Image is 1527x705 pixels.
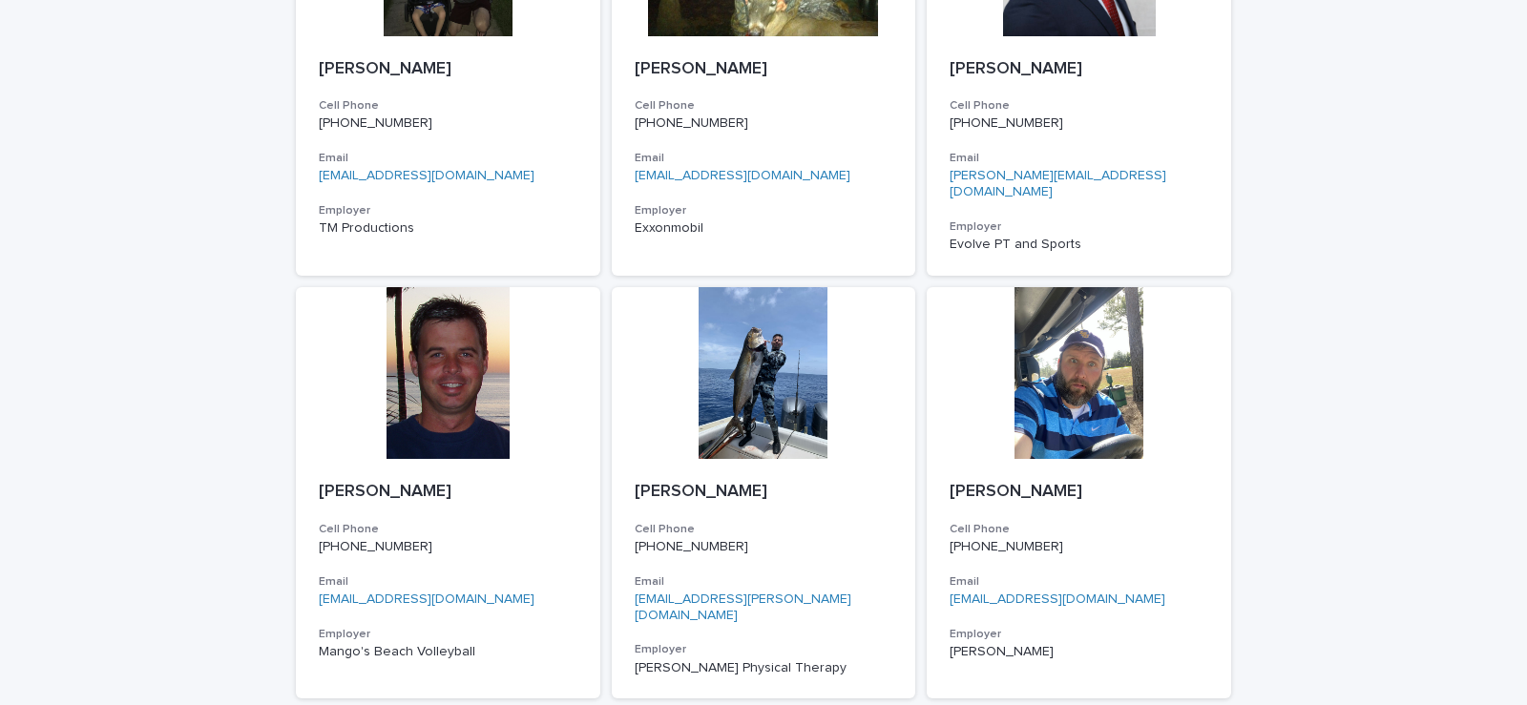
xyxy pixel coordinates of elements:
[950,237,1208,253] p: Evolve PT and Sports
[296,287,600,698] a: [PERSON_NAME]Cell Phone[PHONE_NUMBER]Email[EMAIL_ADDRESS][DOMAIN_NAME]EmployerMango's Beach Volle...
[319,540,432,553] a: [PHONE_NUMBER]
[950,644,1208,660] p: [PERSON_NAME]
[635,540,748,553] a: [PHONE_NUMBER]
[950,169,1166,198] a: [PERSON_NAME][EMAIL_ADDRESS][DOMAIN_NAME]
[950,522,1208,537] h3: Cell Phone
[635,151,893,166] h3: Email
[319,169,534,182] a: [EMAIL_ADDRESS][DOMAIN_NAME]
[319,203,577,218] h3: Employer
[635,98,893,114] h3: Cell Phone
[635,482,893,503] p: [PERSON_NAME]
[635,592,851,622] a: [EMAIL_ADDRESS][PERSON_NAME][DOMAIN_NAME]
[612,287,916,698] a: [PERSON_NAME]Cell Phone[PHONE_NUMBER]Email[EMAIL_ADDRESS][PERSON_NAME][DOMAIN_NAME]Employer[PERSO...
[319,59,577,80] p: [PERSON_NAME]
[635,220,893,237] p: Exxonmobil
[319,574,577,590] h3: Email
[635,642,893,657] h3: Employer
[635,116,748,130] a: [PHONE_NUMBER]
[635,522,893,537] h3: Cell Phone
[319,151,577,166] h3: Email
[635,574,893,590] h3: Email
[950,627,1208,642] h3: Employer
[319,482,577,503] p: [PERSON_NAME]
[950,540,1063,553] a: [PHONE_NUMBER]
[950,59,1208,80] p: [PERSON_NAME]
[635,660,893,676] p: [PERSON_NAME] Physical Therapy
[950,482,1208,503] p: [PERSON_NAME]
[319,627,577,642] h3: Employer
[635,169,850,182] a: [EMAIL_ADDRESS][DOMAIN_NAME]
[319,98,577,114] h3: Cell Phone
[927,287,1231,698] a: [PERSON_NAME]Cell Phone[PHONE_NUMBER]Email[EMAIL_ADDRESS][DOMAIN_NAME]Employer[PERSON_NAME]
[950,574,1208,590] h3: Email
[950,116,1063,130] a: [PHONE_NUMBER]
[319,592,534,606] a: [EMAIL_ADDRESS][DOMAIN_NAME]
[319,522,577,537] h3: Cell Phone
[950,592,1165,606] a: [EMAIL_ADDRESS][DOMAIN_NAME]
[635,203,893,218] h3: Employer
[950,98,1208,114] h3: Cell Phone
[319,116,432,130] a: [PHONE_NUMBER]
[319,220,577,237] p: TM Productions
[635,59,893,80] p: [PERSON_NAME]
[950,219,1208,235] h3: Employer
[319,644,577,660] p: Mango's Beach Volleyball
[950,151,1208,166] h3: Email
